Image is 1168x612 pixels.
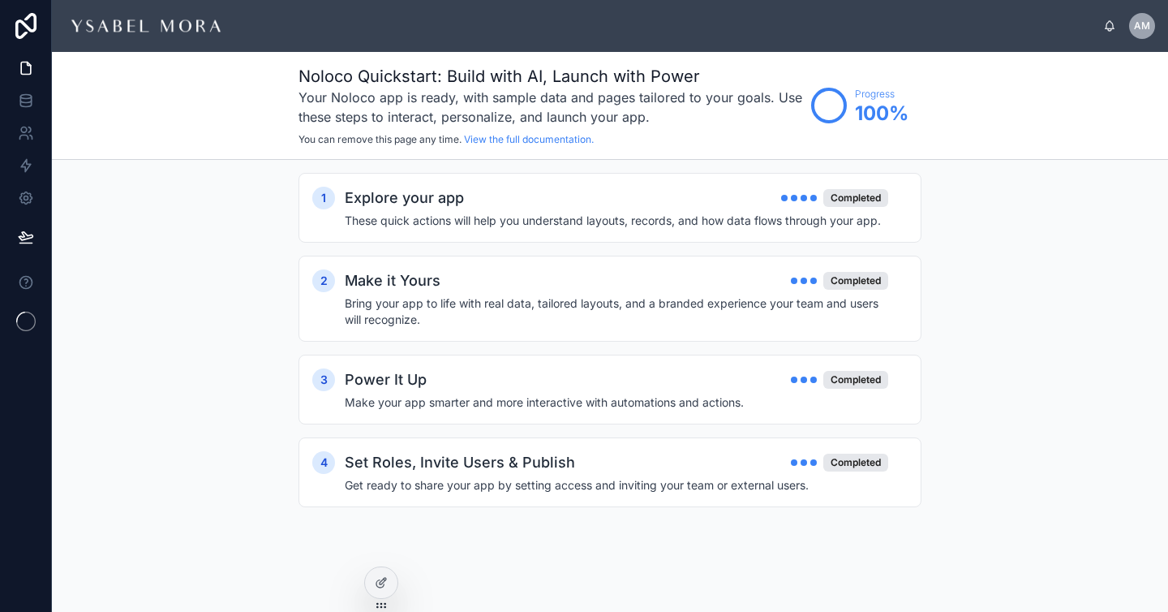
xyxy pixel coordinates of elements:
[855,88,908,101] span: Progress
[240,23,1103,29] div: scrollable content
[65,13,227,39] img: App logo
[855,101,908,127] span: 100 %
[298,133,462,145] span: You can remove this page any time.
[1134,19,1150,32] span: AM
[298,65,803,88] h1: Noloco Quickstart: Build with AI, Launch with Power
[298,88,803,127] h3: Your Noloco app is ready, with sample data and pages tailored to your goals. Use these steps to i...
[464,133,594,145] a: View the full documentation.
